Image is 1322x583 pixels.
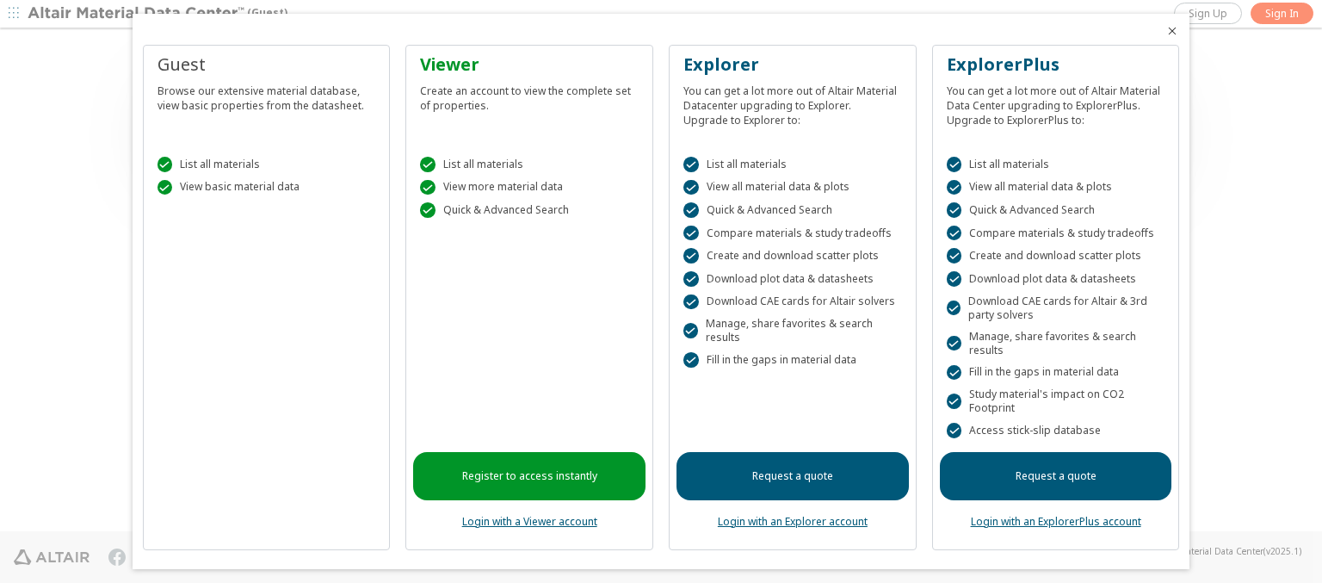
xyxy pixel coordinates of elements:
[420,53,639,77] div: Viewer
[683,295,902,310] div: Download CAE cards for Altair solvers
[420,202,639,218] div: Quick & Advanced Search
[462,514,597,529] a: Login with a Viewer account
[158,157,376,172] div: List all materials
[413,452,646,500] a: Register to access instantly
[683,77,902,127] div: You can get a lot more out of Altair Material Datacenter upgrading to Explorer. Upgrade to Explor...
[1165,24,1179,38] button: Close
[420,77,639,113] div: Create an account to view the complete set of properties.
[947,365,1165,381] div: Fill in the gaps in material data
[947,394,961,409] div: 
[947,271,962,287] div: 
[158,180,173,195] div: 
[420,202,436,218] div: 
[683,180,699,195] div: 
[683,202,902,218] div: Quick & Advanced Search
[947,295,1165,322] div: Download CAE cards for Altair & 3rd party solvers
[947,226,962,241] div: 
[683,53,902,77] div: Explorer
[683,271,699,287] div: 
[947,157,1165,172] div: List all materials
[947,423,962,438] div: 
[947,365,962,381] div: 
[947,77,1165,127] div: You can get a lot more out of Altair Material Data Center upgrading to ExplorerPlus. Upgrade to E...
[420,157,639,172] div: List all materials
[420,180,436,195] div: 
[158,157,173,172] div: 
[683,317,902,344] div: Manage, share favorites & search results
[420,180,639,195] div: View more material data
[947,423,1165,438] div: Access stick-slip database
[947,330,1165,357] div: Manage, share favorites & search results
[683,157,699,172] div: 
[683,248,902,264] div: Create and download scatter plots
[940,452,1172,500] a: Request a quote
[683,323,698,338] div: 
[158,77,376,113] div: Browse our extensive material database, view basic properties from the datasheet.
[683,248,699,264] div: 
[947,180,1165,195] div: View all material data & plots
[947,248,1165,264] div: Create and download scatter plots
[947,53,1165,77] div: ExplorerPlus
[947,248,962,264] div: 
[683,271,902,287] div: Download plot data & datasheets
[947,226,1165,241] div: Compare materials & study tradeoffs
[158,53,376,77] div: Guest
[718,514,868,529] a: Login with an Explorer account
[158,180,376,195] div: View basic material data
[947,336,961,351] div: 
[683,202,699,218] div: 
[947,301,961,316] div: 
[420,157,436,172] div: 
[971,514,1141,529] a: Login with an ExplorerPlus account
[683,226,902,241] div: Compare materials & study tradeoffs
[683,352,699,368] div: 
[683,352,902,368] div: Fill in the gaps in material data
[947,271,1165,287] div: Download plot data & datasheets
[947,157,962,172] div: 
[947,202,962,218] div: 
[683,157,902,172] div: List all materials
[676,452,909,500] a: Request a quote
[683,180,902,195] div: View all material data & plots
[683,226,699,241] div: 
[947,180,962,195] div: 
[683,295,699,310] div: 
[947,202,1165,218] div: Quick & Advanced Search
[947,388,1165,415] div: Study material's impact on CO2 Footprint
